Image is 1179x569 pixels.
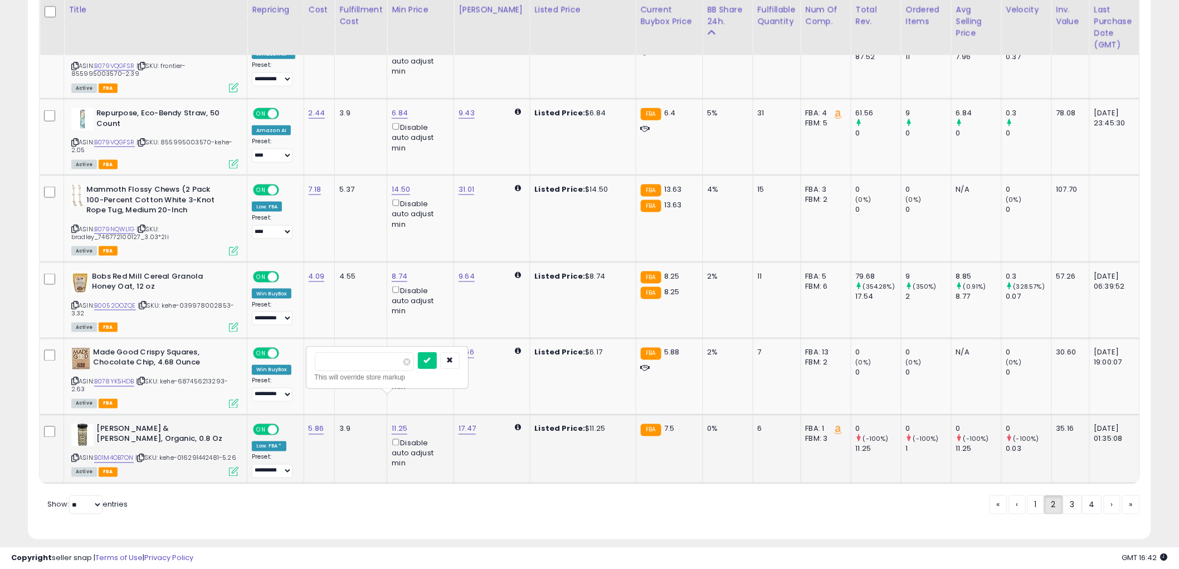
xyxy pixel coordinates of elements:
small: (-100%) [863,435,889,444]
small: FBA [641,108,661,120]
a: 2 [1044,495,1063,514]
small: (0%) [906,358,922,367]
div: Disable auto adjust min [392,197,445,230]
a: B079VQGFSR [94,138,135,147]
div: [PERSON_NAME] [459,4,525,16]
small: (-100%) [1014,435,1039,444]
div: 7 [758,348,792,358]
div: [DATE] 19:00:07 [1094,348,1131,368]
div: Avg Selling Price [956,4,997,39]
div: seller snap | | [11,553,193,563]
div: ASIN: [71,32,238,91]
div: 0.03 [1006,444,1051,454]
div: 30.60 [1056,348,1081,358]
span: | SKU: kehe-016291442481-5.26 [135,454,236,463]
div: 0 [856,205,901,215]
div: Disable auto adjust min [392,121,445,153]
div: Repricing [252,4,299,16]
a: B01M4OB7ON [94,454,134,463]
div: 3.9 [339,108,378,118]
div: 15 [758,184,792,194]
div: Preset: [252,454,295,479]
a: 9.43 [459,108,475,119]
div: FBA: 3 [806,184,842,194]
small: FBA [641,424,661,436]
div: 35.16 [1056,424,1081,434]
div: ASIN: [71,184,238,255]
span: 6.4 [664,108,675,118]
span: 5.88 [664,347,680,358]
div: Min Price [392,4,449,16]
div: 57.26 [1056,271,1081,281]
span: ON [254,272,268,281]
span: FBA [99,323,118,332]
a: Privacy Policy [144,552,193,563]
div: 0 [1006,424,1051,434]
div: FBA: 1 [806,424,842,434]
span: ON [254,186,268,195]
b: Listed Price: [535,347,586,358]
div: ASIN: [71,424,238,476]
span: All listings currently available for purchase on Amazon [71,246,97,256]
div: 0 [906,348,951,358]
div: ASIN: [71,271,238,331]
div: Cost [309,4,330,16]
div: 0 [1006,205,1051,215]
div: FBA: 5 [806,271,842,281]
a: B078YK5HDB [94,377,134,387]
span: FBA [99,160,118,169]
div: Win BuyBox [252,289,291,299]
div: 0 [856,368,901,378]
div: [DATE] 01:35:08 [1094,424,1131,444]
div: 7.96 [956,52,1001,62]
b: Bobs Red Mill Cereal Granola Honey Oat, 12 oz [92,271,227,295]
a: B079NQWL1G [94,225,135,234]
div: [DATE] 06:39:52 [1094,271,1131,291]
small: (328.57%) [1014,282,1045,291]
div: 31 [758,108,792,118]
small: (0%) [906,195,922,204]
span: | SKU: kehe-687456213293-2.63 [71,377,228,394]
span: ‹ [1016,499,1019,510]
div: Amazon AI [252,125,291,135]
div: 0 [1006,128,1051,138]
a: Terms of Use [95,552,143,563]
small: FBA [641,271,661,284]
div: 3.9 [339,424,378,434]
b: Listed Price: [535,424,586,434]
small: FBA [641,287,661,299]
span: OFF [277,186,295,195]
div: 8.85 [956,271,1001,281]
div: Fulfillable Quantity [758,4,796,27]
span: ON [254,425,268,434]
span: | SKU: bradley_746772100127_3.03*2li [71,225,169,241]
span: OFF [277,109,295,119]
div: FBA: 4 [806,108,842,118]
a: 4 [1082,495,1102,514]
span: Show: entries [47,499,128,510]
div: BB Share 24h. [708,4,748,27]
small: FBA [641,348,661,360]
div: 0 [906,128,951,138]
div: Velocity [1006,4,1047,16]
small: (0.91%) [963,282,986,291]
b: [PERSON_NAME] & [PERSON_NAME], Organic, 0.8 Oz [96,424,232,448]
div: 0 [906,424,951,434]
span: 7.5 [664,424,674,434]
b: Listed Price: [535,184,586,194]
div: Last Purchase Date (GMT) [1094,4,1135,51]
img: 41oSVFDNxzL._SL40_.jpg [71,424,94,446]
div: FBM: 2 [806,358,842,368]
div: 0 [856,184,901,194]
div: 4.55 [339,271,378,281]
div: 61.56 [856,108,901,118]
div: 11 [758,271,792,281]
b: Listed Price: [535,108,586,118]
div: 0 [906,368,951,378]
span: | SKU: kehe-039978002853-3.32 [71,301,234,318]
div: 0 [856,424,901,434]
div: 0.3 [1006,108,1051,118]
b: Repurpose, Eco-Bendy Straw, 50 Count [96,108,232,132]
div: $11.25 [535,424,627,434]
div: 17.54 [856,291,901,301]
